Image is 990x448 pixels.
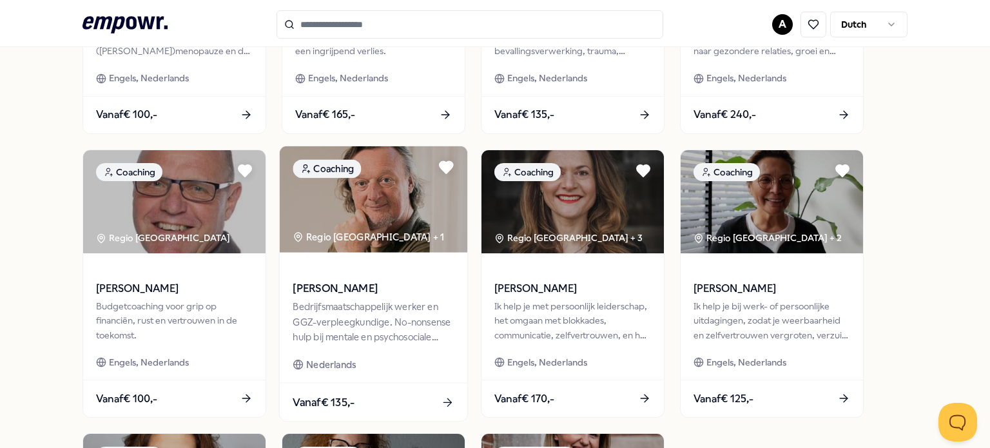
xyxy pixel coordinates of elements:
[293,393,354,410] span: Vanaf € 135,-
[494,163,561,181] div: Coaching
[494,391,554,407] span: Vanaf € 170,-
[772,14,793,35] button: A
[293,229,444,244] div: Regio [GEOGRAPHIC_DATA] + 1
[279,145,469,422] a: package imageCoachingRegio [GEOGRAPHIC_DATA] + 1[PERSON_NAME]Bedrijfsmaatschappelijk werker en GG...
[694,106,756,123] span: Vanaf € 240,-
[694,231,842,245] div: Regio [GEOGRAPHIC_DATA] + 2
[481,150,665,418] a: package imageCoachingRegio [GEOGRAPHIC_DATA] + 3[PERSON_NAME]Ik help je met persoonlijk leidersch...
[82,150,266,418] a: package imageCoachingRegio [GEOGRAPHIC_DATA] [PERSON_NAME]Budgetcoaching voor grip op financiën, ...
[494,280,651,297] span: [PERSON_NAME]
[494,231,643,245] div: Regio [GEOGRAPHIC_DATA] + 3
[96,299,253,342] div: Budgetcoaching voor grip op financiën, rust en vertrouwen in de toekomst.
[706,71,786,85] span: Engels, Nederlands
[293,280,454,297] span: [PERSON_NAME]
[293,159,361,178] div: Coaching
[694,163,760,181] div: Coaching
[494,106,554,123] span: Vanaf € 135,-
[96,391,157,407] span: Vanaf € 100,-
[694,280,850,297] span: [PERSON_NAME]
[306,357,356,372] span: Nederlands
[280,146,467,253] img: package image
[293,300,454,344] div: Bedrijfsmaatschappelijk werker en GGZ-verpleegkundige. No-nonsense hulp bij mentale en psychosoci...
[507,355,587,369] span: Engels, Nederlands
[109,355,189,369] span: Engels, Nederlands
[681,150,863,253] img: package image
[109,71,189,85] span: Engels, Nederlands
[277,10,663,39] input: Search for products, categories or subcategories
[96,280,253,297] span: [PERSON_NAME]
[680,150,864,418] a: package imageCoachingRegio [GEOGRAPHIC_DATA] + 2[PERSON_NAME]Ik help je bij werk- of persoonlijke...
[694,391,753,407] span: Vanaf € 125,-
[83,150,266,253] img: package image
[507,71,587,85] span: Engels, Nederlands
[481,150,664,253] img: package image
[694,299,850,342] div: Ik help je bij werk- of persoonlijke uitdagingen, zodat je weerbaarheid en zelfvertrouwen vergrot...
[295,106,355,123] span: Vanaf € 165,-
[938,403,977,442] iframe: Help Scout Beacon - Open
[96,163,162,181] div: Coaching
[96,231,232,245] div: Regio [GEOGRAPHIC_DATA]
[706,355,786,369] span: Engels, Nederlands
[96,106,157,123] span: Vanaf € 100,-
[494,299,651,342] div: Ik help je met persoonlijk leiderschap, het omgaan met blokkades, communicatie, zelfvertrouwen, e...
[308,71,388,85] span: Engels, Nederlands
